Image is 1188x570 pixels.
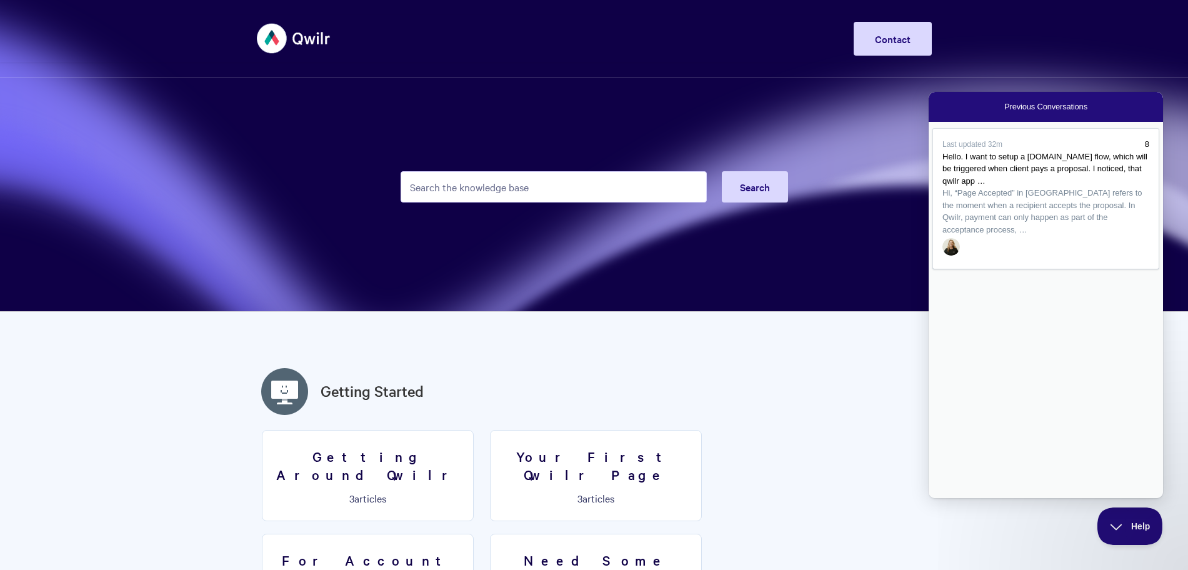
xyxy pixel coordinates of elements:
h3: Your First Qwilr Page [498,447,694,483]
iframe: Help Scout Beacon - Live Chat, Contact Form, and Knowledge Base [929,92,1163,498]
a: Contact [854,22,932,56]
span: 3 [349,491,354,505]
p: articles [498,492,694,504]
p: articles [270,492,466,504]
button: Search [722,171,788,202]
input: Search the knowledge base [401,171,707,202]
h3: Getting Around Qwilr [270,447,466,483]
span: Search [740,180,770,194]
iframe: Help Scout Beacon - Close [1097,507,1163,545]
a: Your First Qwilr Page 3articles [490,430,702,521]
a: Getting Around Qwilr 3articles [262,430,474,521]
img: Qwilr Help Center [257,15,331,62]
span: 3 [577,491,582,505]
a: Getting Started [321,380,424,402]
